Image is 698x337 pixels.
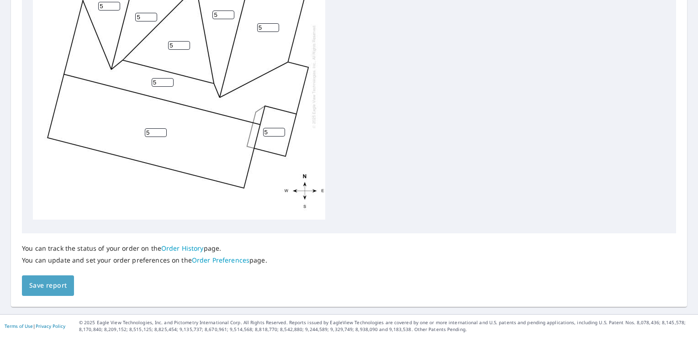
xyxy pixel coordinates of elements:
p: | [5,323,65,329]
p: You can update and set your order preferences on the page. [22,256,267,264]
a: Terms of Use [5,323,33,329]
a: Order History [161,244,204,253]
a: Privacy Policy [36,323,65,329]
a: Order Preferences [192,256,249,264]
p: © 2025 Eagle View Technologies, Inc. and Pictometry International Corp. All Rights Reserved. Repo... [79,319,693,333]
button: Save report [22,275,74,296]
span: Save report [29,280,67,291]
p: You can track the status of your order on the page. [22,244,267,253]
